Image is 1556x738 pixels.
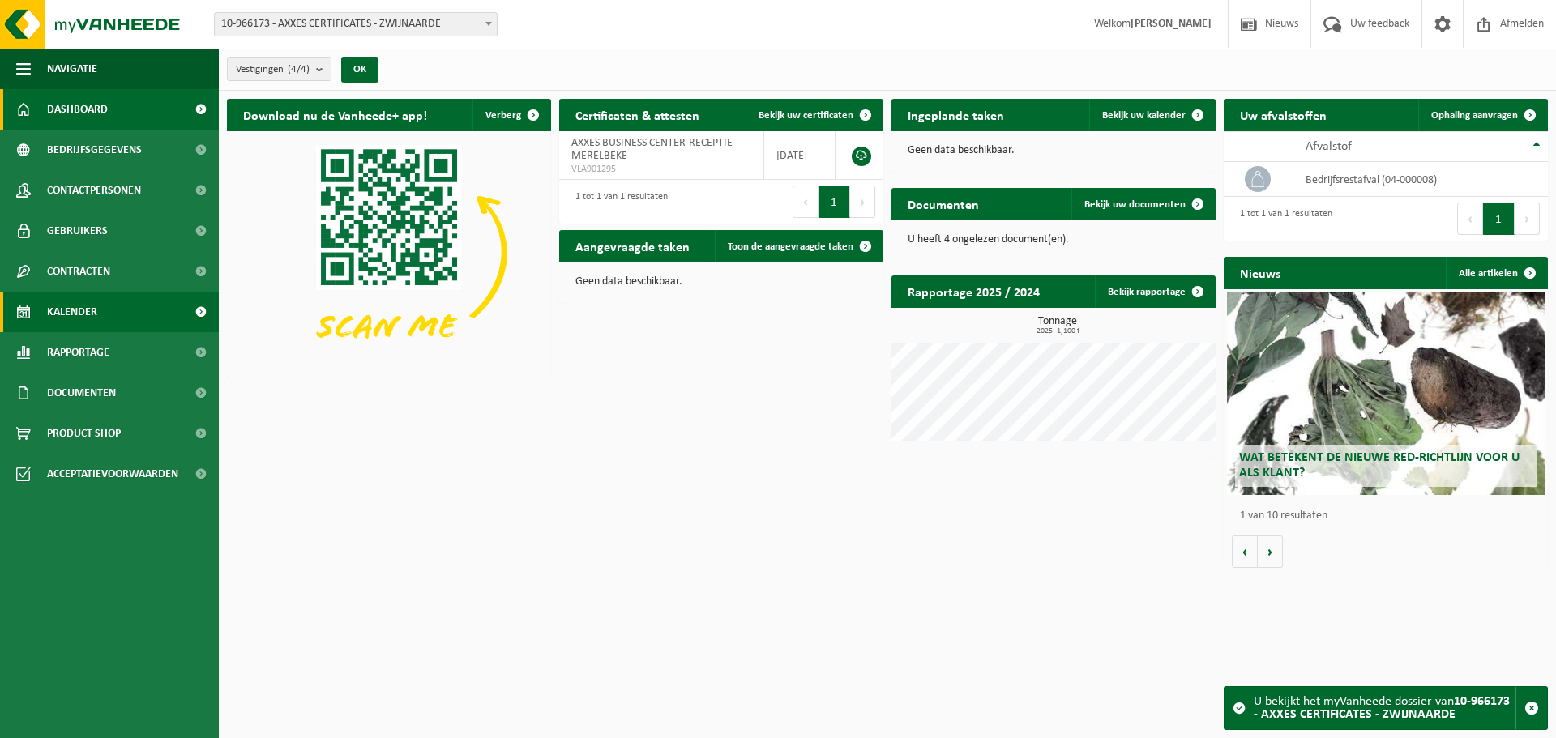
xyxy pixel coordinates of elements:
[1446,257,1546,289] a: Alle artikelen
[47,130,142,170] span: Bedrijfsgegevens
[1084,199,1186,210] span: Bekijk uw documenten
[1071,188,1214,220] a: Bekijk uw documenten
[1483,203,1515,235] button: 1
[1224,99,1343,130] h2: Uw afvalstoffen
[215,13,497,36] span: 10-966173 - AXXES CERTIFICATES - ZWIJNAARDE
[1095,275,1214,308] a: Bekijk rapportage
[47,292,97,332] span: Kalender
[47,49,97,89] span: Navigatie
[891,275,1056,307] h2: Rapportage 2025 / 2024
[908,145,1199,156] p: Geen data beschikbaar.
[341,57,378,83] button: OK
[1232,201,1332,237] div: 1 tot 1 van 1 resultaten
[47,251,110,292] span: Contracten
[1131,18,1212,30] strong: [PERSON_NAME]
[715,230,882,262] a: Toon de aangevraagde taken
[819,186,850,218] button: 1
[1227,292,1545,495] a: Wat betekent de nieuwe RED-richtlijn voor u als klant?
[47,373,116,413] span: Documenten
[559,230,706,262] h2: Aangevraagde taken
[1306,140,1352,153] span: Afvalstof
[47,332,109,373] span: Rapportage
[1254,687,1515,729] div: U bekijkt het myVanheede dossier van
[1254,695,1510,721] strong: 10-966173 - AXXES CERTIFICATES - ZWIJNAARDE
[47,170,141,211] span: Contactpersonen
[1232,535,1258,568] button: Vorige
[472,99,549,131] button: Verberg
[1089,99,1214,131] a: Bekijk uw kalender
[1102,110,1186,121] span: Bekijk uw kalender
[1239,451,1520,480] span: Wat betekent de nieuwe RED-richtlijn voor u als klant?
[1418,99,1546,131] a: Ophaling aanvragen
[227,99,443,130] h2: Download nu de Vanheede+ app!
[891,188,995,220] h2: Documenten
[1258,535,1283,568] button: Volgende
[1515,203,1540,235] button: Next
[567,184,668,220] div: 1 tot 1 van 1 resultaten
[571,163,751,176] span: VLA901295
[47,413,121,454] span: Product Shop
[746,99,882,131] a: Bekijk uw certificaten
[764,131,836,180] td: [DATE]
[1240,510,1540,522] p: 1 van 10 resultaten
[850,186,875,218] button: Next
[1293,162,1548,197] td: bedrijfsrestafval (04-000008)
[47,89,108,130] span: Dashboard
[728,241,853,252] span: Toon de aangevraagde taken
[759,110,853,121] span: Bekijk uw certificaten
[891,99,1020,130] h2: Ingeplande taken
[227,131,551,374] img: Download de VHEPlus App
[908,234,1199,245] p: U heeft 4 ongelezen document(en).
[1457,203,1483,235] button: Previous
[288,64,310,75] count: (4/4)
[227,57,331,81] button: Vestigingen(4/4)
[900,327,1216,335] span: 2025: 1,100 t
[575,276,867,288] p: Geen data beschikbaar.
[236,58,310,82] span: Vestigingen
[47,211,108,251] span: Gebruikers
[214,12,498,36] span: 10-966173 - AXXES CERTIFICATES - ZWIJNAARDE
[900,316,1216,335] h3: Tonnage
[1431,110,1518,121] span: Ophaling aanvragen
[559,99,716,130] h2: Certificaten & attesten
[1224,257,1297,288] h2: Nieuws
[47,454,178,494] span: Acceptatievoorwaarden
[793,186,819,218] button: Previous
[485,110,521,121] span: Verberg
[571,137,738,162] span: AXXES BUSINESS CENTER-RECEPTIE - MERELBEKE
